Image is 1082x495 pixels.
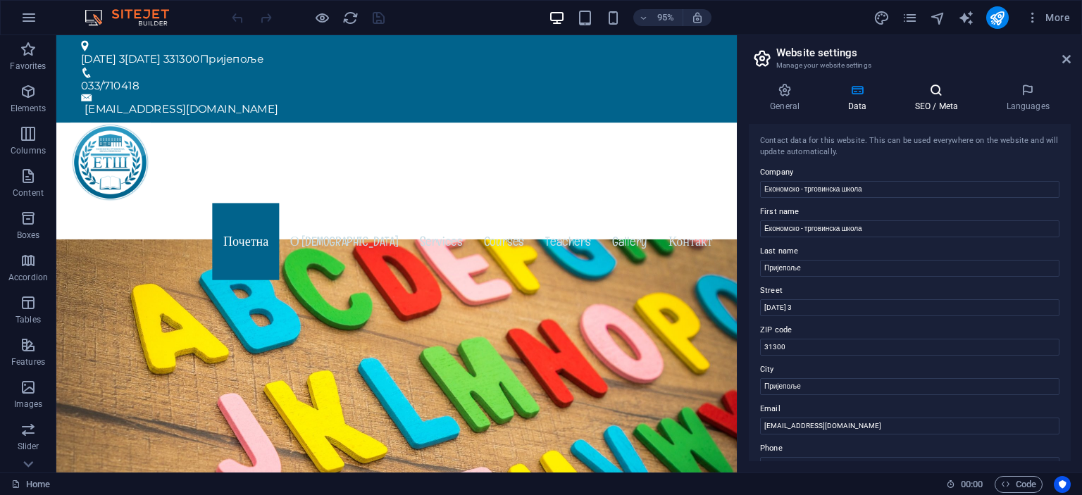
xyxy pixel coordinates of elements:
[14,399,43,410] p: Images
[760,440,1059,457] label: Phone
[961,476,983,493] span: 00 00
[902,9,919,26] button: pages
[10,61,46,72] p: Favorites
[760,282,1059,299] label: Street
[11,145,46,156] p: Columns
[313,9,330,26] button: Click here to leave preview mode and continue editing
[760,361,1059,378] label: City
[893,83,985,113] h4: SEO / Meta
[11,103,46,114] p: Elements
[946,476,983,493] h6: Session time
[1026,11,1070,25] span: More
[11,476,50,493] a: Click to cancel selection. Double-click to open Pages
[971,479,973,489] span: :
[760,135,1059,158] div: Contact data for this website. This can be used everywhere on the website and will update automat...
[989,10,1005,26] i: Publish
[654,9,677,26] h6: 95%
[776,46,1071,59] h2: Website settings
[760,401,1059,418] label: Email
[873,9,890,26] button: design
[691,11,704,24] i: On resize automatically adjust zoom level to fit chosen device.
[958,10,974,26] i: AI Writer
[826,83,893,113] h4: Data
[342,9,359,26] button: reload
[986,6,1009,29] button: publish
[760,322,1059,339] label: ZIP code
[1001,476,1036,493] span: Code
[1054,476,1071,493] button: Usercentrics
[873,10,890,26] i: Design (Ctrl+Alt+Y)
[776,59,1043,72] h3: Manage your website settings
[17,230,40,241] p: Boxes
[902,10,918,26] i: Pages (Ctrl+Alt+S)
[15,314,41,325] p: Tables
[760,164,1059,181] label: Company
[985,83,1071,113] h4: Languages
[8,272,48,283] p: Accordion
[18,441,39,452] p: Slider
[930,9,947,26] button: navigator
[13,187,44,199] p: Content
[995,476,1043,493] button: Code
[1020,6,1076,29] button: More
[342,10,359,26] i: Reload page
[760,203,1059,220] label: First name
[81,9,187,26] img: Editor Logo
[11,356,45,368] p: Features
[749,83,826,113] h4: General
[633,9,683,26] button: 95%
[930,10,946,26] i: Navigator
[958,9,975,26] button: text_generator
[760,243,1059,260] label: Last name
